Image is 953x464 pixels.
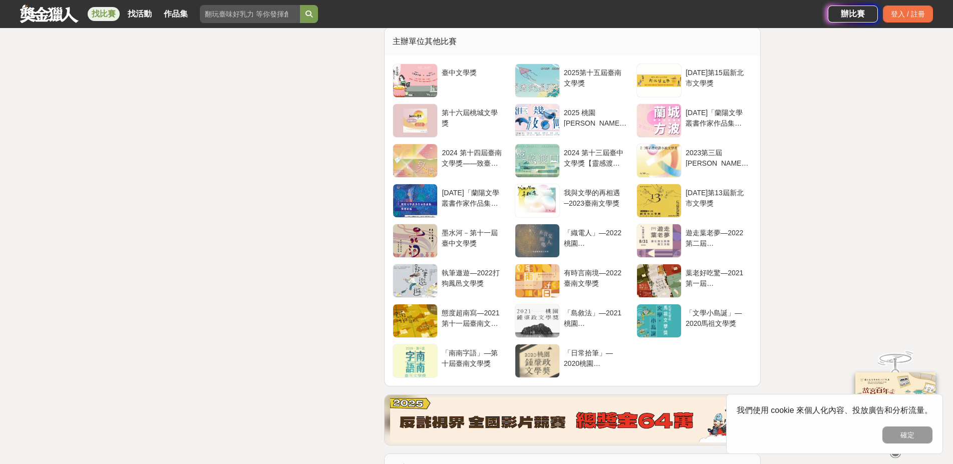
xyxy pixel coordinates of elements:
button: 確定 [882,426,932,443]
a: 「日常拾筆」—2020桃園[PERSON_NAME]文學獎 [515,344,630,378]
span: 我們使用 cookie 來個人化內容、投放廣告和分析流量。 [737,406,932,414]
a: 2024 第十四屆臺南文學獎——致臺南的情書 [393,144,508,178]
div: 2024 第十三屆臺中文學獎【靈感渡口】 [564,148,626,167]
div: 2024 第十四屆臺南文學獎——致臺南的情書 [442,148,504,167]
a: 2024 第十三屆臺中文學獎【靈感渡口】 [515,144,630,178]
a: [DATE]第15屆新北市文學獎 [637,64,752,98]
div: 我與文學的再相遇─2023臺南文學獎 [564,188,626,207]
a: 墨水河－第十一屆臺中文學獎 [393,224,508,258]
a: 葉老好吃驚—2021第一屆[PERSON_NAME]短篇小說文學獎 [637,264,752,298]
a: 執筆遨遊—2022打狗鳳邑文學獎 [393,264,508,298]
a: 辦比賽 [828,6,878,23]
img: 968ab78a-c8e5-4181-8f9d-94c24feca916.png [855,372,935,439]
div: 「日常拾筆」—2020桃園[PERSON_NAME]文學獎 [564,348,626,367]
div: 登入 / 註冊 [883,6,933,23]
div: 2025第十五屆臺南文學獎 [564,68,626,87]
a: 「織電人」—2022桃園[PERSON_NAME]文學獎 [515,224,630,258]
a: 遊走葉老夢—2022第二屆[PERSON_NAME]短篇小說文學獎 [637,224,752,258]
div: 「織電人」—2022桃園[PERSON_NAME]文學獎 [564,228,626,247]
a: 「南南字語」—第十屆臺南文學獎 [393,344,508,378]
a: 臺中文學獎 [393,64,508,98]
div: 態度超南寫—2021第十一屆臺南文學獎 [442,308,504,327]
a: 2023第三屆[PERSON_NAME]短篇小說文學獎 [637,144,752,178]
div: [DATE]第15屆新北市文學獎 [686,68,748,87]
div: 遊走葉老夢—2022第二屆[PERSON_NAME]短篇小說文學獎 [686,228,748,247]
a: 第十六屆桃城文學獎 [393,104,508,138]
a: 作品集 [160,7,192,21]
a: [DATE]「蘭陽文學叢書作家作品集」徵選 [393,184,508,218]
div: 第十六屆桃城文學獎 [442,108,504,127]
div: 臺中文學獎 [442,68,504,87]
a: 有時言南境—2022臺南文學獎 [515,264,630,298]
div: 「文學小島誕」—2020馬祖文學獎 [686,308,748,327]
div: 主辦單位其他比賽 [385,28,760,56]
a: 2025 桃園[PERSON_NAME]文學獎 [515,104,630,138]
a: 態度超南寫—2021第十一屆臺南文學獎 [393,304,508,338]
a: 找活動 [124,7,156,21]
a: [DATE]「蘭陽文學叢書作家作品集」徵選 [637,104,752,138]
div: 執筆遨遊—2022打狗鳳邑文學獎 [442,268,504,287]
a: 找比賽 [88,7,120,21]
a: [DATE]第13屆新北市文學獎 [637,184,752,218]
div: 「南南字語」—第十屆臺南文學獎 [442,348,504,367]
a: 「島敘法」—2021桃園[PERSON_NAME]文學獎 [515,304,630,338]
a: 我與文學的再相遇─2023臺南文學獎 [515,184,630,218]
a: 2025第十五屆臺南文學獎 [515,64,630,98]
div: 2025 桃園[PERSON_NAME]文學獎 [564,108,626,127]
a: 「文學小島誕」—2020馬祖文學獎 [637,304,752,338]
div: [DATE]「蘭陽文學叢書作家作品集」徵選 [442,188,504,207]
div: 有時言南境—2022臺南文學獎 [564,268,626,287]
div: 墨水河－第十一屆臺中文學獎 [442,228,504,247]
input: 翻玩臺味好乳力 等你發揮創意！ [200,5,300,23]
div: [DATE]「蘭陽文學叢書作家作品集」徵選 [686,108,748,127]
div: 2023第三屆[PERSON_NAME]短篇小說文學獎 [686,148,748,167]
div: 葉老好吃驚—2021第一屆[PERSON_NAME]短篇小說文學獎 [686,268,748,287]
img: 760c60fc-bf85-49b1-bfa1-830764fee2cd.png [390,397,755,442]
div: 「島敘法」—2021桃園[PERSON_NAME]文學獎 [564,308,626,327]
div: [DATE]第13屆新北市文學獎 [686,188,748,207]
